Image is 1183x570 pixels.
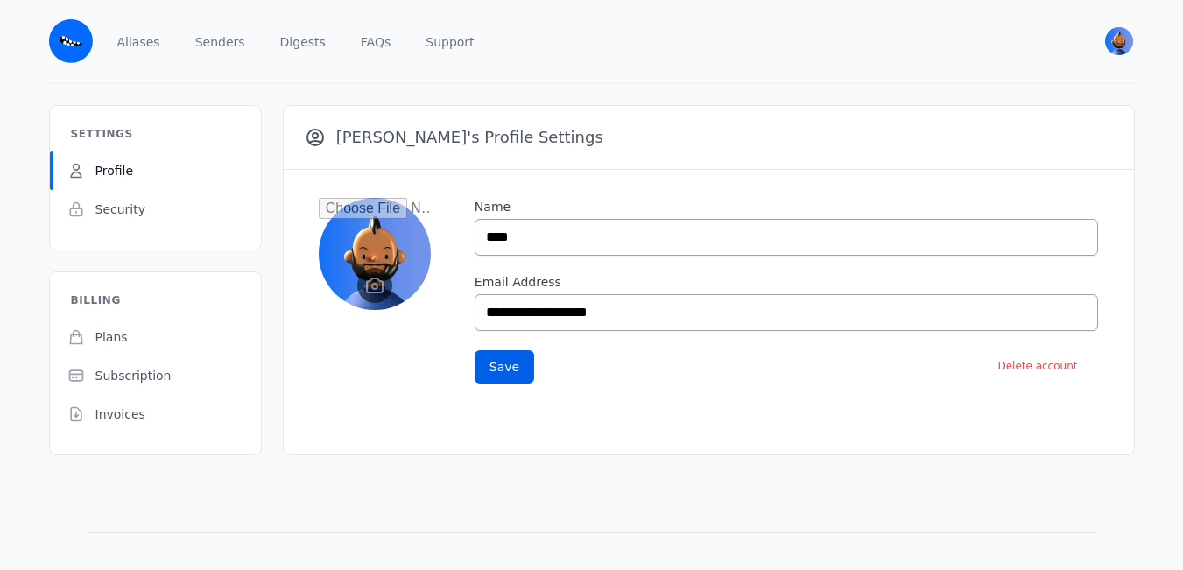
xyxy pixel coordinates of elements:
span: Security [95,201,146,218]
a: Plans [50,318,261,356]
span: Plans [95,328,128,346]
h3: Settings [50,127,154,151]
span: Subscription [95,367,172,384]
a: Security [50,190,261,229]
a: Invoices [50,395,261,433]
button: User menu [1103,25,1135,57]
button: Save [475,350,534,384]
button: Delete account [983,348,1091,384]
img: Klin's Avatar [1105,27,1133,55]
label: Email Address [475,273,1099,291]
a: Subscription [50,356,261,395]
a: Profile [50,151,261,190]
img: Email Monster [49,19,93,63]
h3: [PERSON_NAME]'s Profile Settings [305,127,603,148]
h3: Billing [50,293,142,318]
span: Invoices [95,405,145,423]
label: Name [475,198,1099,215]
span: Profile [95,162,134,179]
